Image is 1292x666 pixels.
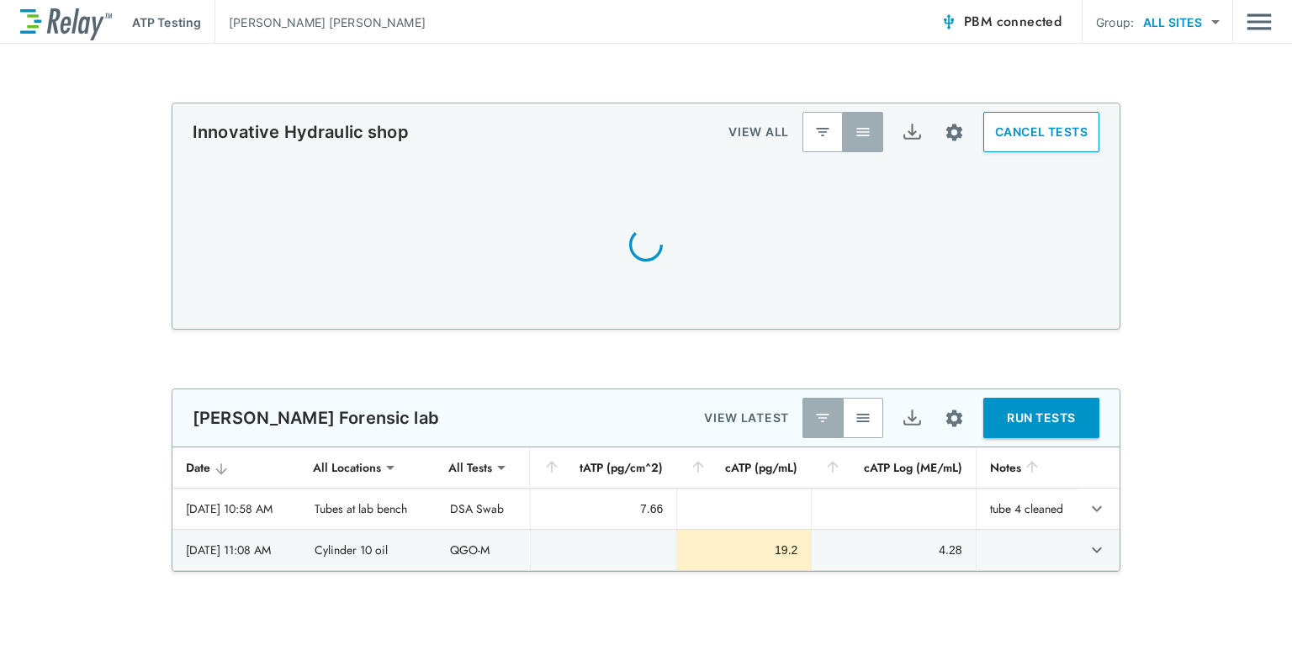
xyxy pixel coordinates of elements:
button: PBM connected [934,5,1068,39]
button: CANCEL TESTS [983,112,1099,152]
img: Latest [814,124,831,140]
img: View All [855,124,871,140]
p: VIEW ALL [728,122,789,142]
button: expand row [1083,536,1111,564]
div: tATP (pg/cm^2) [543,457,664,478]
iframe: Resource center [1040,616,1275,653]
span: connected [997,12,1062,31]
td: QGO-M [437,530,529,570]
td: DSA Swab [437,489,529,529]
p: VIEW LATEST [704,408,789,428]
img: Export Icon [902,122,923,143]
img: Settings Icon [944,408,965,429]
button: Export [892,112,932,152]
img: Connected Icon [940,13,957,30]
div: 4.28 [825,542,961,558]
div: cATP (pg/mL) [690,457,797,478]
td: Cylinder 10 oil [301,530,437,570]
p: [PERSON_NAME] Forensic lab [193,408,439,428]
img: View All [855,410,871,426]
div: All Tests [437,451,504,484]
td: Tubes at lab bench [301,489,437,529]
button: Main menu [1247,6,1272,38]
div: [DATE] 10:58 AM [186,500,288,517]
p: [PERSON_NAME] [PERSON_NAME] [229,13,426,31]
img: Export Icon [902,408,923,429]
table: sticky table [172,447,1120,571]
div: 7.66 [544,500,664,517]
td: tube 4 cleaned [976,489,1078,529]
p: Innovative Hydraulic shop [193,122,409,142]
button: Site setup [932,110,977,155]
img: Latest [814,410,831,426]
button: RUN TESTS [983,398,1099,438]
th: Date [172,447,301,489]
img: Drawer Icon [1247,6,1272,38]
div: 19.2 [691,542,797,558]
div: cATP Log (ME/mL) [824,457,961,478]
div: Notes [990,457,1064,478]
button: expand row [1083,494,1111,523]
div: All Locations [301,451,393,484]
div: [DATE] 11:08 AM [186,542,288,558]
span: PBM [964,10,1062,34]
button: Export [892,398,932,438]
img: Settings Icon [944,122,965,143]
p: Group: [1096,13,1134,31]
button: Site setup [932,396,977,441]
p: ATP Testing [132,13,201,31]
img: LuminUltra Relay [20,4,112,40]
